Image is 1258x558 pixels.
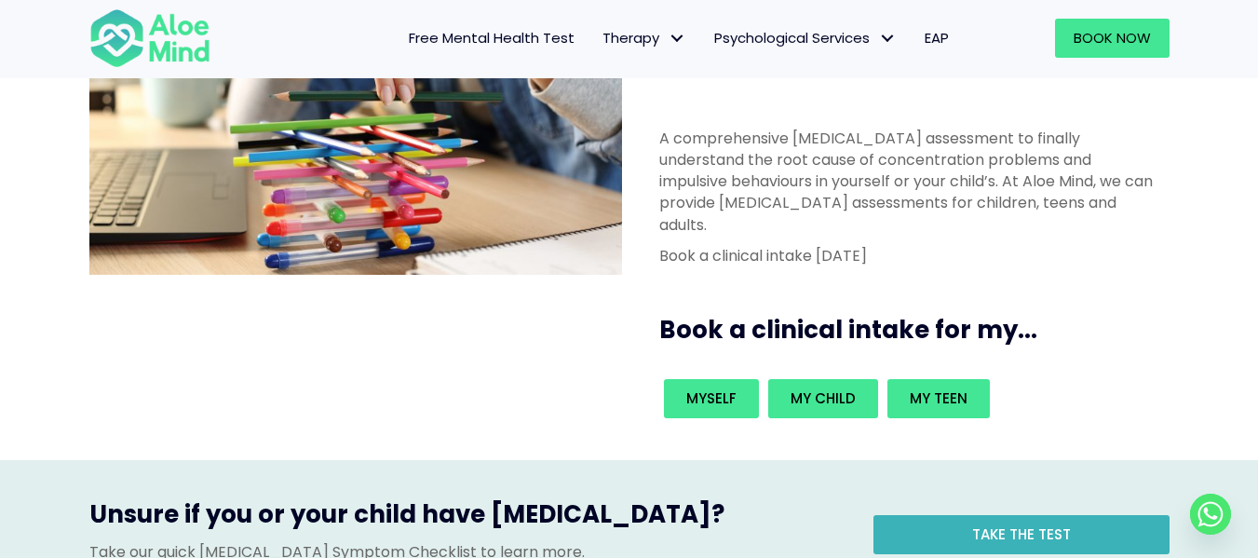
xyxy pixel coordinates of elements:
[89,497,845,540] h3: Unsure if you or your child have [MEDICAL_DATA]?
[1074,28,1151,48] span: Book Now
[659,128,1158,236] p: A comprehensive [MEDICAL_DATA] assessment to finally understand the root cause of concentration p...
[1190,494,1231,535] a: Whatsapp
[910,388,967,408] span: My teen
[911,19,963,58] a: EAP
[664,379,759,418] a: Myself
[874,25,901,52] span: Psychological Services: submenu
[659,374,1158,423] div: Book an intake for my...
[235,19,963,58] nav: Menu
[714,28,897,48] span: Psychological Services
[925,28,949,48] span: EAP
[602,28,686,48] span: Therapy
[89,7,210,69] img: Aloe mind Logo
[768,379,878,418] a: My child
[659,313,1177,347] h3: Book a clinical intake for my...
[1055,19,1170,58] a: Book Now
[972,524,1071,544] span: Take the test
[791,388,856,408] span: My child
[686,388,737,408] span: Myself
[887,379,990,418] a: My teen
[873,515,1170,554] a: Take the test
[395,19,588,58] a: Free Mental Health Test
[409,28,575,48] span: Free Mental Health Test
[700,19,911,58] a: Psychological ServicesPsychological Services: submenu
[664,25,691,52] span: Therapy: submenu
[588,19,700,58] a: TherapyTherapy: submenu
[659,245,1158,266] p: Book a clinical intake [DATE]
